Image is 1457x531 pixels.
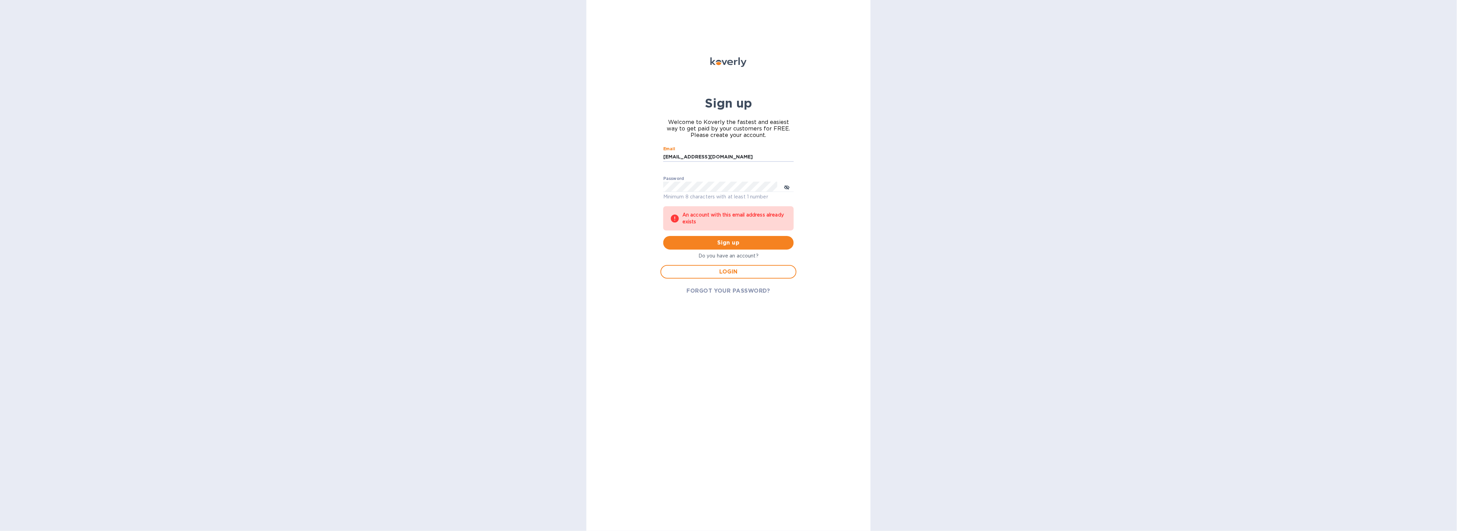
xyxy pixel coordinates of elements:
[682,209,787,228] div: An account with this email address already exists
[669,239,788,247] span: Sign up
[663,236,794,250] button: Sign up
[663,147,675,151] label: Email
[687,287,771,295] span: FORGOT YOUR PASSWORD?
[667,268,790,276] span: LOGIN
[780,180,794,194] button: toggle password visibility
[663,177,684,181] label: Password
[663,119,794,138] span: Welcome to Koverly the fastest and easiest way to get paid by your customers for FREE. Please cre...
[661,265,796,279] button: LOGIN
[710,57,747,67] img: Koverly
[663,193,794,201] p: Minimum 8 characters with at least 1 number
[681,284,776,298] button: FORGOT YOUR PASSWORD?
[705,96,752,111] b: Sign up
[661,252,796,260] p: Do you have an account?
